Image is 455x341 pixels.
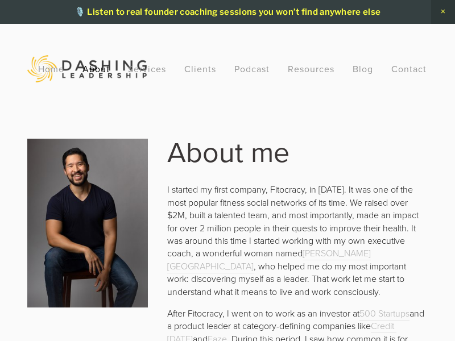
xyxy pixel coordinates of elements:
a: Blog [353,59,373,79]
a: [PERSON_NAME][GEOGRAPHIC_DATA] [167,247,371,273]
a: Home [38,59,64,79]
p: I started my first company, Fitocracy, in [DATE]. It was one of the most popular fitness social n... [167,183,428,298]
a: About [82,59,110,79]
a: Services [128,59,166,79]
a: Resources [288,63,334,75]
h1: About me [167,139,428,164]
a: Clients [184,59,216,79]
img: Dashing Leadership [27,55,147,82]
a: 500 Startups [359,307,409,321]
a: Podcast [234,59,270,79]
a: Contact [391,59,427,79]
